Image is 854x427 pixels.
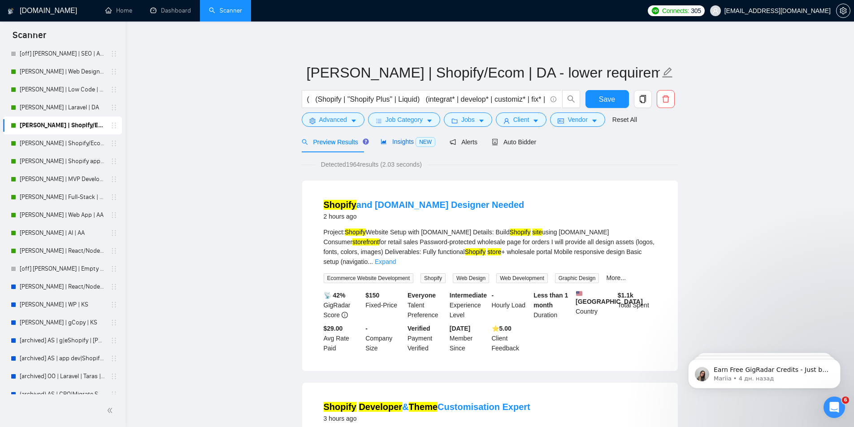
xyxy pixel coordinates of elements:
[107,406,116,415] span: double-left
[381,138,387,145] span: area-chart
[8,4,14,18] img: logo
[110,265,117,272] span: holder
[110,50,117,57] span: holder
[406,290,448,320] div: Talent Preference
[20,170,105,188] a: [PERSON_NAME] | MVP Development | AA
[492,139,498,145] span: robot
[324,273,414,283] span: Ecommerce Website Development
[110,68,117,75] span: holder
[496,112,547,127] button: userClientcaret-down
[20,116,105,134] a: [PERSON_NAME] | Shopify/Ecom | DA - lower requirements
[110,140,117,147] span: holder
[652,7,659,14] img: upwork-logo.png
[150,7,191,14] a: dashboardDashboard
[836,4,850,18] button: setting
[359,402,402,412] mark: Developer
[532,290,574,320] div: Duration
[461,115,475,125] span: Jobs
[453,273,489,283] span: Web Design
[634,90,652,108] button: copy
[576,290,643,305] b: [GEOGRAPHIC_DATA]
[444,112,492,127] button: folderJobscaret-down
[551,96,556,102] span: info-circle
[532,229,542,236] mark: site
[376,117,382,124] span: bars
[324,402,356,412] mark: Shopify
[450,325,470,332] b: [DATE]
[307,61,660,84] input: Scanner name...
[368,258,373,265] span: ...
[20,99,105,116] a: [PERSON_NAME] | Laravel | DA
[20,188,105,206] a: [PERSON_NAME] | Full-Stack | AA
[322,290,364,320] div: GigRadar Score
[662,6,689,16] span: Connects:
[110,229,117,237] span: holder
[5,29,53,47] span: Scanner
[302,138,366,146] span: Preview Results
[105,7,132,14] a: homeHome
[110,283,117,290] span: holder
[562,90,580,108] button: search
[487,248,501,255] mark: store
[20,296,105,314] a: [PERSON_NAME] | WP | KS
[634,95,651,103] span: copy
[478,117,485,124] span: caret-down
[315,160,428,169] span: Detected 1964 results (2.03 seconds)
[110,194,117,201] span: holder
[513,115,529,125] span: Client
[110,86,117,93] span: holder
[364,323,406,353] div: Company Size
[616,290,658,320] div: Total Spent
[364,290,406,320] div: Fixed-Price
[309,117,316,124] span: setting
[837,7,850,14] span: setting
[657,95,674,103] span: delete
[20,314,105,332] a: [PERSON_NAME] | gCopy | KS
[20,260,105,278] a: [off] [PERSON_NAME] | Empty for future | AA
[426,117,433,124] span: caret-down
[381,138,435,145] span: Insights
[448,290,490,320] div: Experience Level
[416,137,435,147] span: NEW
[324,200,356,210] mark: Shopify
[307,94,546,105] input: Search Freelance Jobs...
[492,325,512,332] b: ⭐️ 5.00
[490,323,532,353] div: Client Feedback
[451,117,458,124] span: folder
[110,337,117,344] span: holder
[618,292,633,299] b: $ 1.1k
[591,117,598,124] span: caret-down
[574,290,616,320] div: Country
[510,229,531,236] mark: Shopify
[612,115,637,125] a: Reset All
[675,340,854,403] iframe: Intercom notifications сообщение
[368,112,440,127] button: barsJob Categorycaret-down
[448,323,490,353] div: Member Since
[110,301,117,308] span: holder
[20,242,105,260] a: [PERSON_NAME] | React/Node | AA
[386,115,423,125] span: Job Category
[324,227,656,267] div: Project: Website Setup with [DOMAIN_NAME] Details: Build using [DOMAIN_NAME] Consumer for retail ...
[20,367,105,385] a: [archived] OO | Laravel | Taras | Top filters
[450,139,456,145] span: notification
[406,323,448,353] div: Payment Verified
[550,112,605,127] button: idcardVendorcaret-down
[465,248,486,255] mark: Shopify
[606,274,626,281] a: More...
[657,90,675,108] button: delete
[20,152,105,170] a: [PERSON_NAME] | Shopify app | DA
[110,319,117,326] span: holder
[492,292,494,299] b: -
[490,290,532,320] div: Hourly Load
[558,117,564,124] span: idcard
[842,397,849,404] span: 6
[110,391,117,398] span: holder
[365,325,368,332] b: -
[20,385,105,403] a: (archived) AS | CRO|Migrate Shopify | [PERSON_NAME]
[342,312,348,318] span: info-circle
[324,413,530,424] div: 3 hours ago
[351,117,357,124] span: caret-down
[409,402,438,412] mark: Theme
[110,122,117,129] span: holder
